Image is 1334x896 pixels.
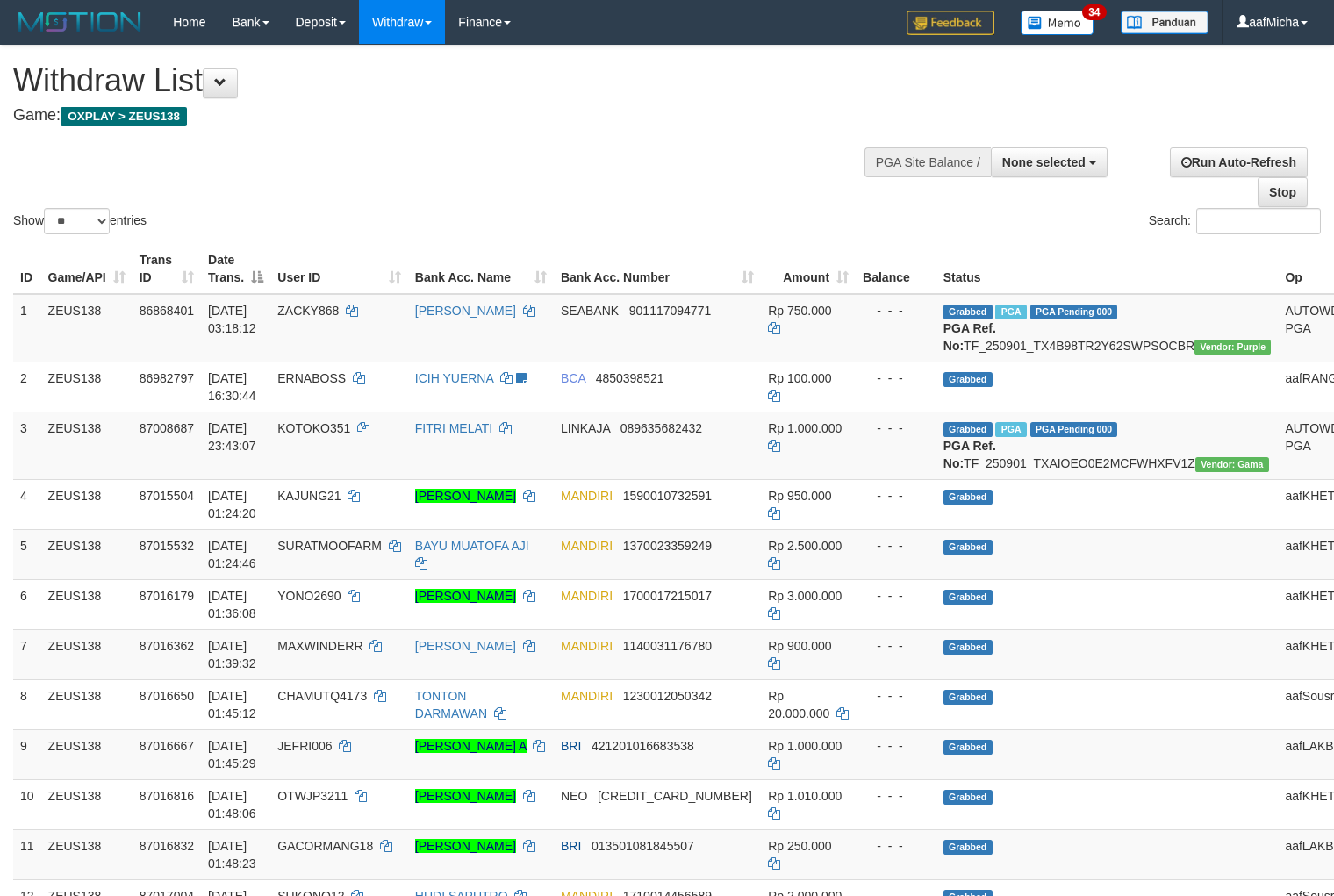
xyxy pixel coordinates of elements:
[140,639,194,653] span: 87016362
[943,372,993,387] span: Grabbed
[415,371,493,385] a: ICIH YUERNA
[208,639,256,670] span: [DATE] 01:39:32
[1121,11,1208,34] img: panduan.png
[620,421,702,435] span: Copy 089635682432 to clipboard
[277,739,332,753] span: JEFRI006
[13,412,41,479] td: 3
[561,489,613,503] span: MANDIRI
[13,362,41,412] td: 2
[415,789,516,803] a: [PERSON_NAME]
[277,689,367,703] span: CHAMUTQ4173
[623,539,712,553] span: Copy 1370023359249 to clipboard
[863,419,929,437] div: - - -
[943,422,993,437] span: Grabbed
[13,9,147,35] img: MOTION_logo.png
[1082,4,1106,20] span: 34
[41,829,133,879] td: ZEUS138
[768,839,831,853] span: Rp 250.000
[943,840,993,855] span: Grabbed
[936,294,1279,362] td: TF_250901_TX4B98TR2Y62SWPSOCBR
[623,489,712,503] span: Copy 1590010732591 to clipboard
[13,208,147,234] label: Show entries
[415,839,516,853] a: [PERSON_NAME]
[623,639,712,653] span: Copy 1140031176780 to clipboard
[561,689,613,703] span: MANDIRI
[768,489,831,503] span: Rp 950.000
[623,689,712,703] span: Copy 1230012050342 to clipboard
[277,639,362,653] span: MAXWINDERR
[13,679,41,729] td: 8
[13,294,41,362] td: 1
[140,739,194,753] span: 87016667
[768,789,842,803] span: Rp 1.010.000
[863,369,929,387] div: - - -
[561,789,587,803] span: NEO
[863,687,929,705] div: - - -
[140,589,194,603] span: 87016179
[13,529,41,579] td: 5
[13,729,41,779] td: 9
[592,839,694,853] span: Copy 013501081845507 to clipboard
[13,244,41,294] th: ID
[1030,422,1118,437] span: PGA Pending
[768,689,829,720] span: Rp 20.000.000
[277,539,382,553] span: SURATMOOFARM
[140,539,194,553] span: 87015532
[41,479,133,529] td: ZEUS138
[140,839,194,853] span: 87016832
[936,412,1279,479] td: TF_250901_TXAIOEO0E2MCFWHXFV1Z
[863,587,929,605] div: - - -
[415,539,529,553] a: BAYU MUATOFA AJI
[140,689,194,703] span: 87016650
[140,489,194,503] span: 87015504
[943,490,993,505] span: Grabbed
[41,579,133,629] td: ZEUS138
[415,304,516,318] a: [PERSON_NAME]
[561,421,610,435] span: LINKAJA
[208,739,256,771] span: [DATE] 01:45:29
[554,244,761,294] th: Bank Acc. Number: activate to sort column ascending
[936,244,1279,294] th: Status
[1194,340,1271,355] span: Vendor URL: https://trx4.1velocity.biz
[561,839,581,853] span: BRI
[943,590,993,605] span: Grabbed
[1030,305,1118,319] span: PGA Pending
[943,305,993,319] span: Grabbed
[995,422,1026,437] span: Marked by aafchomsokheang
[991,147,1108,177] button: None selected
[277,421,350,435] span: KOTOKO351
[415,739,527,753] a: [PERSON_NAME] A
[415,689,487,720] a: TONTON DARMAWAN
[1002,155,1086,169] span: None selected
[856,244,936,294] th: Balance
[13,629,41,679] td: 7
[863,487,929,505] div: - - -
[943,790,993,805] span: Grabbed
[208,789,256,821] span: [DATE] 01:48:06
[943,439,996,470] b: PGA Ref. No:
[277,371,346,385] span: ERNABOSS
[863,637,929,655] div: - - -
[13,779,41,829] td: 10
[907,11,994,35] img: Feedback.jpg
[863,787,929,805] div: - - -
[768,739,842,753] span: Rp 1.000.000
[415,589,516,603] a: [PERSON_NAME]
[592,739,694,753] span: Copy 421201016683538 to clipboard
[561,371,585,385] span: BCA
[41,244,133,294] th: Game/API: activate to sort column ascending
[768,639,831,653] span: Rp 900.000
[44,208,110,234] select: Showentries
[208,589,256,620] span: [DATE] 01:36:08
[943,640,993,655] span: Grabbed
[415,421,492,435] a: FITRI MELATI
[270,244,408,294] th: User ID: activate to sort column ascending
[995,305,1026,319] span: Marked by aaftrukkakada
[629,304,711,318] span: Copy 901117094771 to clipboard
[41,529,133,579] td: ZEUS138
[208,539,256,570] span: [DATE] 01:24:46
[561,539,613,553] span: MANDIRI
[943,540,993,555] span: Grabbed
[277,839,373,853] span: GACORMANG18
[13,63,871,98] h1: Withdraw List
